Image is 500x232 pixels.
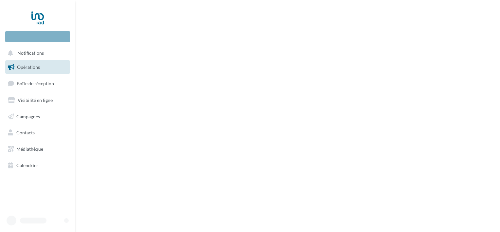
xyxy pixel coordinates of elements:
a: Contacts [4,126,71,140]
span: Notifications [17,50,44,56]
span: Médiathèque [16,146,43,152]
a: Boîte de réception [4,76,71,90]
span: Boîte de réception [17,81,54,86]
a: Opérations [4,60,71,74]
a: Médiathèque [4,142,71,156]
div: Nouvelle campagne [5,31,70,42]
a: Calendrier [4,159,71,172]
a: Campagnes [4,110,71,124]
span: Visibilité en ligne [18,97,53,103]
span: Contacts [16,130,35,135]
a: Visibilité en ligne [4,93,71,107]
span: Calendrier [16,163,38,168]
span: Opérations [17,64,40,70]
span: Campagnes [16,113,40,119]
